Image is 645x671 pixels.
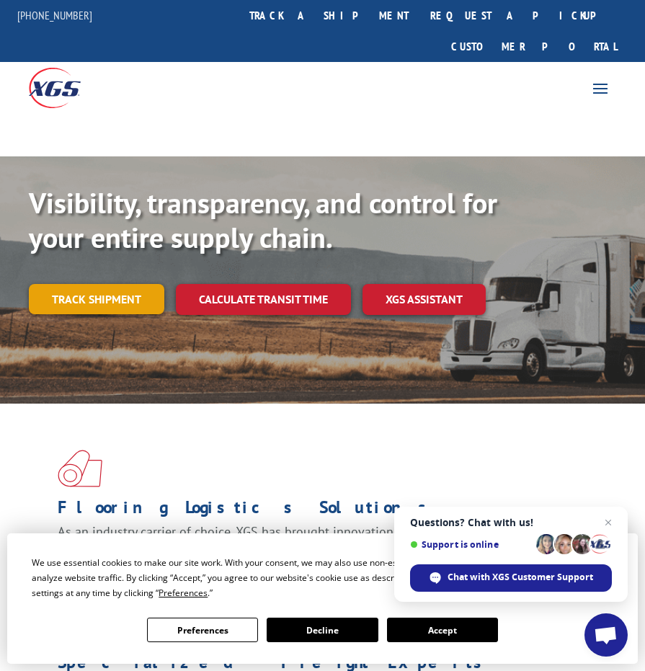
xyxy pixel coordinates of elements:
a: Customer Portal [440,31,628,62]
div: Open chat [584,613,628,657]
span: Close chat [600,514,617,531]
span: Support is online [410,539,531,550]
button: Preferences [147,618,258,642]
a: XGS ASSISTANT [362,284,486,315]
h1: Flooring Logistics Solutions [58,499,577,523]
span: Chat with XGS Customer Support [448,571,593,584]
button: Decline [267,618,378,642]
span: As an industry carrier of choice, XGS has brought innovation and dedication to flooring logistics... [58,523,544,557]
div: We use essential cookies to make our site work. With your consent, we may also use non-essential ... [32,555,613,600]
button: Accept [387,618,498,642]
div: Chat with XGS Customer Support [410,564,612,592]
a: Calculate transit time [176,284,351,315]
div: Cookie Consent Prompt [7,533,638,664]
span: Questions? Chat with us! [410,517,612,528]
a: [PHONE_NUMBER] [17,8,92,22]
b: Visibility, transparency, and control for your entire supply chain. [29,184,497,256]
a: Track shipment [29,284,164,314]
span: Preferences [159,587,208,599]
img: xgs-icon-total-supply-chain-intelligence-red [58,450,102,487]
